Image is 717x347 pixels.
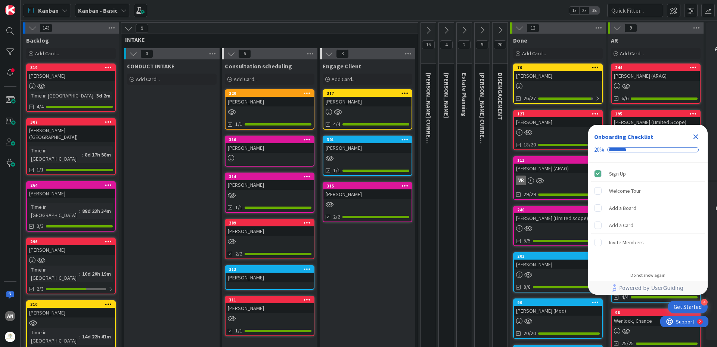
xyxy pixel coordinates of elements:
[514,207,602,223] div: 240[PERSON_NAME] (Limited scope)
[226,297,314,303] div: 311
[29,146,82,163] div: Time in [GEOGRAPHIC_DATA]
[35,50,59,57] span: Add Card...
[83,151,113,159] div: 8d 17h 58m
[588,281,708,295] div: Footer
[594,146,702,153] div: Checklist progress: 20%
[619,284,683,292] span: Powered by UserGuiding
[30,302,115,307] div: 310
[140,49,153,58] span: 0
[524,95,536,102] span: 26/27
[93,92,94,100] span: :
[27,182,115,189] div: 264
[591,165,705,182] div: Sign Up is complete.
[323,143,412,153] div: [PERSON_NAME]
[514,64,602,81] div: 70[PERSON_NAME]
[225,62,292,70] span: Consultation scheduling
[235,204,242,211] span: 1/1
[612,111,700,117] div: 195
[333,120,340,128] span: 4/4
[336,49,349,58] span: 3
[514,253,602,269] div: 203[PERSON_NAME]
[323,183,412,199] div: 315[PERSON_NAME]
[27,182,115,198] div: 264[PERSON_NAME]
[37,103,44,111] span: 4/4
[229,267,314,272] div: 313
[323,136,412,153] div: 301[PERSON_NAME]
[594,132,653,141] div: Onboarding Checklist
[517,300,602,305] div: 90
[5,311,15,321] div: AN
[612,64,700,71] div: 244
[514,64,602,71] div: 70
[323,136,412,143] div: 301
[226,136,314,143] div: 316
[235,250,242,258] span: 2/2
[524,141,536,149] span: 18/20
[615,111,700,117] div: 195
[612,117,700,127] div: [PERSON_NAME] (LImited Scope)
[327,137,412,142] div: 301
[226,303,314,313] div: [PERSON_NAME]
[136,76,160,83] span: Add Card...
[39,3,41,9] div: 2
[624,24,637,32] span: 9
[27,189,115,198] div: [PERSON_NAME]
[234,76,258,83] span: Add Card...
[524,283,531,291] span: 8/8
[514,299,602,306] div: 90
[607,4,663,17] input: Quick Filter...
[226,226,314,236] div: [PERSON_NAME]
[27,64,115,71] div: 319
[327,91,412,96] div: 317
[514,253,602,260] div: 203
[226,143,314,153] div: [PERSON_NAME]
[29,203,79,219] div: Time in [GEOGRAPHIC_DATA]
[26,37,49,44] span: Backlog
[612,64,700,81] div: 244[PERSON_NAME] (ARAG)
[443,73,450,118] span: KRISTI PROBATE
[136,24,148,33] span: 9
[78,7,118,14] b: Kanban - Basic
[327,183,412,189] div: 315
[27,308,115,317] div: [PERSON_NAME]
[609,221,633,230] div: Add a Card
[461,73,468,117] span: Estate Planning
[524,329,536,337] span: 20/20
[226,173,314,190] div: 314[PERSON_NAME]
[27,119,115,142] div: 307[PERSON_NAME] ([GEOGRAPHIC_DATA])
[27,301,115,308] div: 310
[82,151,83,159] span: :
[127,62,175,70] span: CONDUCT INTAKE
[125,36,409,43] span: INTAKE
[94,92,112,100] div: 3d 2m
[615,65,700,70] div: 244
[226,180,314,190] div: [PERSON_NAME]
[29,266,79,282] div: Time in [GEOGRAPHIC_DATA]
[37,285,44,293] span: 2/3
[514,164,602,173] div: [PERSON_NAME] (ARAG)
[16,1,34,10] span: Support
[229,220,314,226] div: 289
[30,120,115,125] div: 307
[323,189,412,199] div: [PERSON_NAME]
[425,73,432,170] span: KRISTI CURRENT CLIENTS
[609,169,626,178] div: Sign Up
[522,50,546,57] span: Add Card...
[514,306,602,316] div: [PERSON_NAME] (Mod)
[609,204,636,213] div: Add a Board
[517,111,602,117] div: 127
[630,272,665,278] div: Do not show again
[514,117,602,127] div: [PERSON_NAME]
[517,254,602,259] div: 203
[514,111,602,127] div: 127[PERSON_NAME]
[229,174,314,179] div: 314
[40,24,52,32] span: 143
[612,309,700,326] div: 98Wenlock, Chance
[611,37,618,44] span: AR
[591,200,705,216] div: Add a Board is incomplete.
[594,146,604,153] div: 20%
[229,297,314,303] div: 311
[440,40,453,49] span: 4
[690,131,702,143] div: Close Checklist
[333,213,340,221] span: 2/2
